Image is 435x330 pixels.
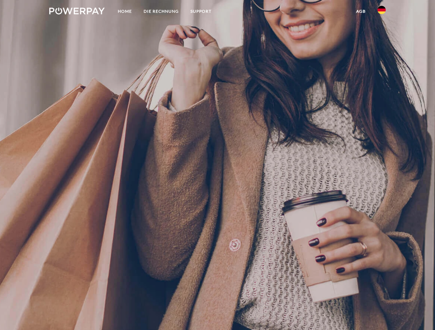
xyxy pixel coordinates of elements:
[185,5,217,18] a: SUPPORT
[350,5,372,18] a: agb
[49,8,105,14] img: logo-powerpay-white.svg
[377,6,386,14] img: de
[112,5,138,18] a: Home
[138,5,185,18] a: DIE RECHNUNG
